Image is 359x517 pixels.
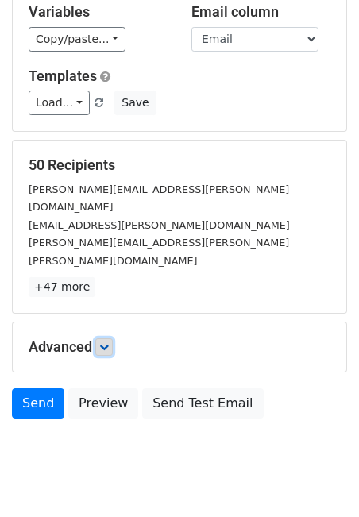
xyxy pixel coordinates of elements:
[29,156,330,174] h5: 50 Recipients
[29,27,125,52] a: Copy/paste...
[191,3,330,21] h5: Email column
[12,388,64,419] a: Send
[29,183,289,214] small: [PERSON_NAME][EMAIL_ADDRESS][PERSON_NAME][DOMAIN_NAME]
[29,91,90,115] a: Load...
[114,91,156,115] button: Save
[29,277,95,297] a: +47 more
[68,388,138,419] a: Preview
[29,237,289,267] small: [PERSON_NAME][EMAIL_ADDRESS][PERSON_NAME][PERSON_NAME][DOMAIN_NAME]
[280,441,359,517] iframe: Chat Widget
[29,3,168,21] h5: Variables
[29,338,330,356] h5: Advanced
[29,68,97,84] a: Templates
[29,219,290,231] small: [EMAIL_ADDRESS][PERSON_NAME][DOMAIN_NAME]
[142,388,263,419] a: Send Test Email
